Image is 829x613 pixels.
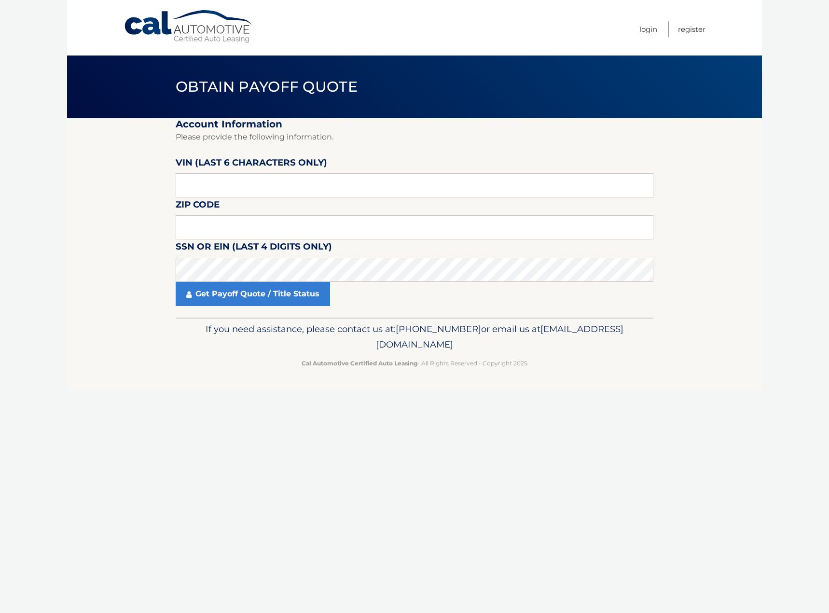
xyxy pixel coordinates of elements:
strong: Cal Automotive Certified Auto Leasing [302,360,417,367]
span: Obtain Payoff Quote [176,78,358,96]
a: Register [678,21,705,37]
a: Get Payoff Quote / Title Status [176,282,330,306]
h2: Account Information [176,118,653,130]
a: Cal Automotive [124,10,254,44]
label: SSN or EIN (last 4 digits only) [176,239,332,257]
p: - All Rights Reserved - Copyright 2025 [182,358,647,368]
label: Zip Code [176,197,220,215]
a: Login [639,21,657,37]
p: If you need assistance, please contact us at: or email us at [182,321,647,352]
span: [PHONE_NUMBER] [396,323,481,334]
p: Please provide the following information. [176,130,653,144]
label: VIN (last 6 characters only) [176,155,327,173]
